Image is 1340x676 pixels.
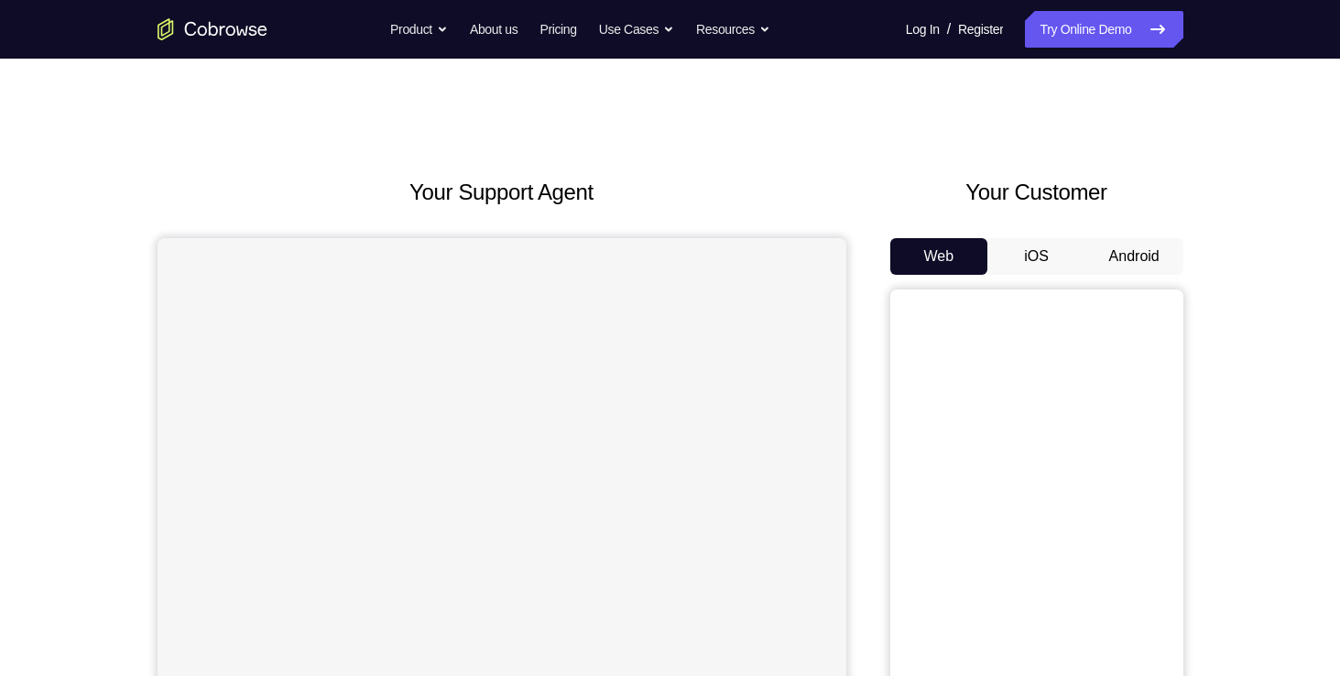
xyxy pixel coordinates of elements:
a: Go to the home page [158,18,267,40]
a: About us [470,11,517,48]
button: Resources [696,11,770,48]
button: Web [890,238,988,275]
h2: Your Customer [890,176,1183,209]
a: Pricing [539,11,576,48]
a: Register [958,11,1003,48]
a: Try Online Demo [1025,11,1182,48]
span: / [947,18,951,40]
h2: Your Support Agent [158,176,846,209]
button: Android [1085,238,1183,275]
a: Log In [906,11,940,48]
button: iOS [987,238,1085,275]
button: Product [390,11,448,48]
button: Use Cases [599,11,674,48]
